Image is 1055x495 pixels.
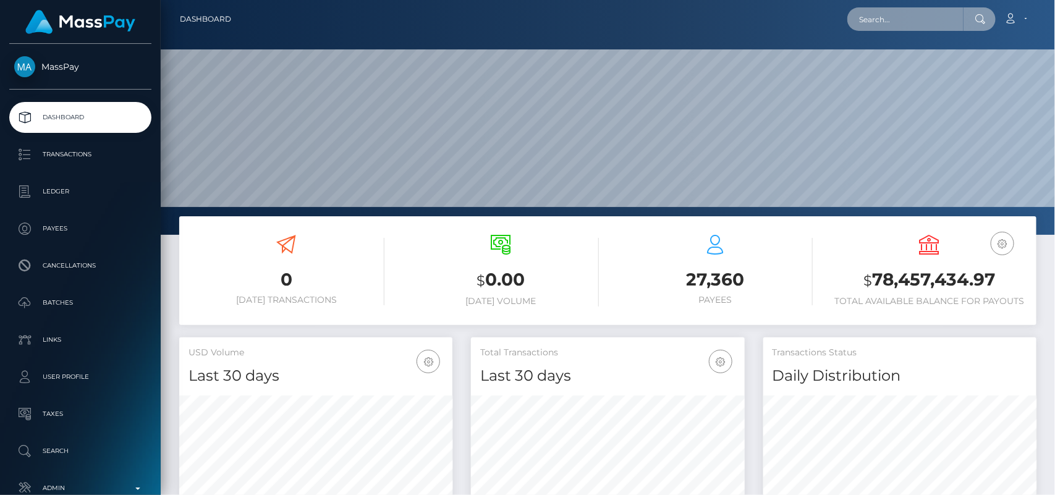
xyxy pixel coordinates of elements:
p: Dashboard [14,108,146,127]
a: Payees [9,213,151,244]
p: Links [14,331,146,349]
input: Search... [847,7,964,31]
p: Taxes [14,405,146,423]
span: MassPay [9,61,151,72]
h4: Last 30 days [480,365,735,387]
a: Transactions [9,139,151,170]
h5: Total Transactions [480,347,735,359]
a: Dashboard [180,6,231,32]
h5: Transactions Status [773,347,1027,359]
a: Search [9,436,151,467]
p: Search [14,442,146,460]
a: Batches [9,287,151,318]
h6: [DATE] Transactions [189,295,384,305]
a: Taxes [9,399,151,429]
small: $ [477,272,485,289]
h4: Last 30 days [189,365,443,387]
img: MassPay [14,56,35,77]
h6: [DATE] Volume [403,296,599,307]
p: Payees [14,219,146,238]
h6: Payees [617,295,813,305]
h3: 78,457,434.97 [831,268,1027,293]
h3: 0.00 [403,268,599,293]
h6: Total Available Balance for Payouts [831,296,1027,307]
h3: 27,360 [617,268,813,292]
a: User Profile [9,362,151,392]
p: Transactions [14,145,146,164]
h4: Daily Distribution [773,365,1027,387]
small: $ [863,272,872,289]
p: User Profile [14,368,146,386]
a: Cancellations [9,250,151,281]
p: Cancellations [14,256,146,275]
img: MassPay Logo [25,10,135,34]
a: Ledger [9,176,151,207]
p: Ledger [14,182,146,201]
p: Batches [14,294,146,312]
a: Dashboard [9,102,151,133]
h5: USD Volume [189,347,443,359]
a: Links [9,324,151,355]
h3: 0 [189,268,384,292]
